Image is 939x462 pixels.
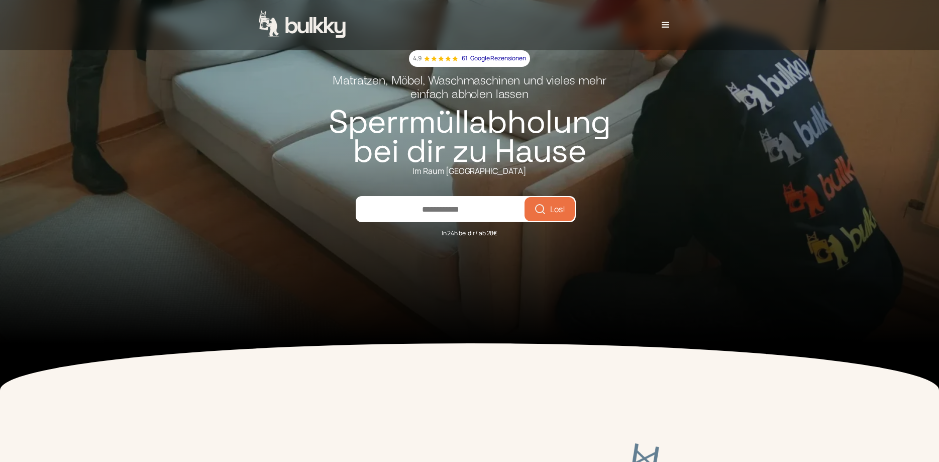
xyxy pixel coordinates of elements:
[412,166,526,176] div: Im Raum [GEOGRAPHIC_DATA]
[333,75,606,108] h2: Matratzen, Möbel, Waschmaschinen und vieles mehr einfach abholen lassen
[413,53,422,64] p: 4,9
[527,199,573,219] button: Los!
[550,205,565,213] span: Los!
[325,108,614,165] h1: Sperrmüllabholung bei dir zu Hause
[651,10,681,40] div: menu
[470,53,526,64] p: Google Rezensionen
[259,11,347,40] a: home
[442,222,497,239] div: In 24h bei dir / ab 28€
[462,53,468,64] p: 61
